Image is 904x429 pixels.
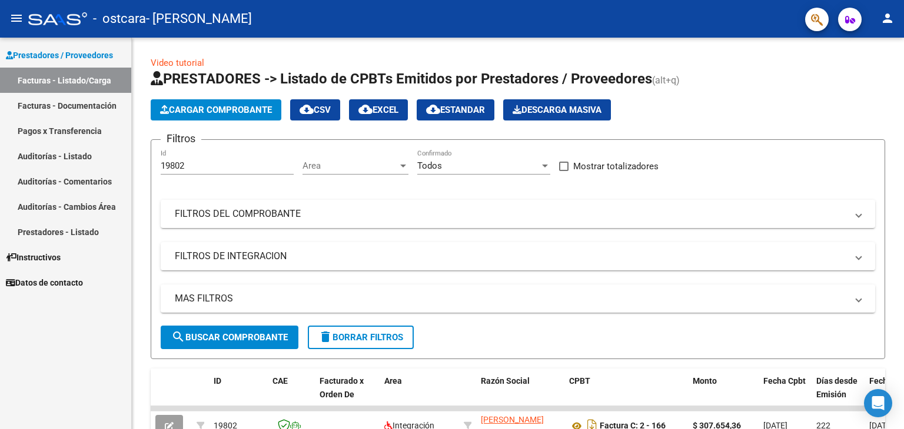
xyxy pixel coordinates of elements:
[6,49,113,62] span: Prestadores / Proveedores
[812,368,865,420] datatable-header-cell: Días desde Emisión
[93,6,146,32] span: - ostcara
[161,326,298,349] button: Buscar Comprobante
[569,376,590,386] span: CPBT
[160,105,272,115] span: Cargar Comprobante
[759,368,812,420] datatable-header-cell: Fecha Cpbt
[513,105,601,115] span: Descarga Masiva
[481,376,530,386] span: Razón Social
[300,105,331,115] span: CSV
[171,330,185,344] mat-icon: search
[693,376,717,386] span: Monto
[151,58,204,68] a: Video tutorial
[358,105,398,115] span: EXCEL
[688,368,759,420] datatable-header-cell: Monto
[308,326,414,349] button: Borrar Filtros
[175,250,847,263] mat-panel-title: FILTROS DE INTEGRACION
[151,99,281,120] button: Cargar Comprobante
[358,102,373,116] mat-icon: cloud_download
[481,415,544,424] span: [PERSON_NAME]
[503,99,611,120] app-download-masive: Descarga masiva de comprobantes (adjuntos)
[417,160,442,171] span: Todos
[315,368,380,420] datatable-header-cell: Facturado x Orden De
[175,207,847,220] mat-panel-title: FILTROS DEL COMPROBANTE
[816,376,858,399] span: Días desde Emisión
[300,102,314,116] mat-icon: cloud_download
[146,6,252,32] span: - [PERSON_NAME]
[426,102,440,116] mat-icon: cloud_download
[564,368,688,420] datatable-header-cell: CPBT
[380,368,459,420] datatable-header-cell: Area
[171,332,288,343] span: Buscar Comprobante
[869,376,902,399] span: Fecha Recibido
[161,200,875,228] mat-expansion-panel-header: FILTROS DEL COMPROBANTE
[426,105,485,115] span: Estandar
[303,160,398,171] span: Area
[880,11,895,25] mat-icon: person
[318,330,333,344] mat-icon: delete
[573,159,659,173] span: Mostrar totalizadores
[151,71,652,87] span: PRESTADORES -> Listado de CPBTs Emitidos por Prestadores / Proveedores
[384,376,402,386] span: Area
[476,368,564,420] datatable-header-cell: Razón Social
[272,376,288,386] span: CAE
[349,99,408,120] button: EXCEL
[161,284,875,313] mat-expansion-panel-header: MAS FILTROS
[417,99,494,120] button: Estandar
[209,368,268,420] datatable-header-cell: ID
[503,99,611,120] button: Descarga Masiva
[320,376,364,399] span: Facturado x Orden De
[268,368,315,420] datatable-header-cell: CAE
[652,75,680,86] span: (alt+q)
[175,292,847,305] mat-panel-title: MAS FILTROS
[318,332,403,343] span: Borrar Filtros
[290,99,340,120] button: CSV
[6,276,83,289] span: Datos de contacto
[214,376,221,386] span: ID
[763,376,806,386] span: Fecha Cpbt
[9,11,24,25] mat-icon: menu
[864,389,892,417] div: Open Intercom Messenger
[161,242,875,270] mat-expansion-panel-header: FILTROS DE INTEGRACION
[161,130,201,147] h3: Filtros
[6,251,61,264] span: Instructivos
